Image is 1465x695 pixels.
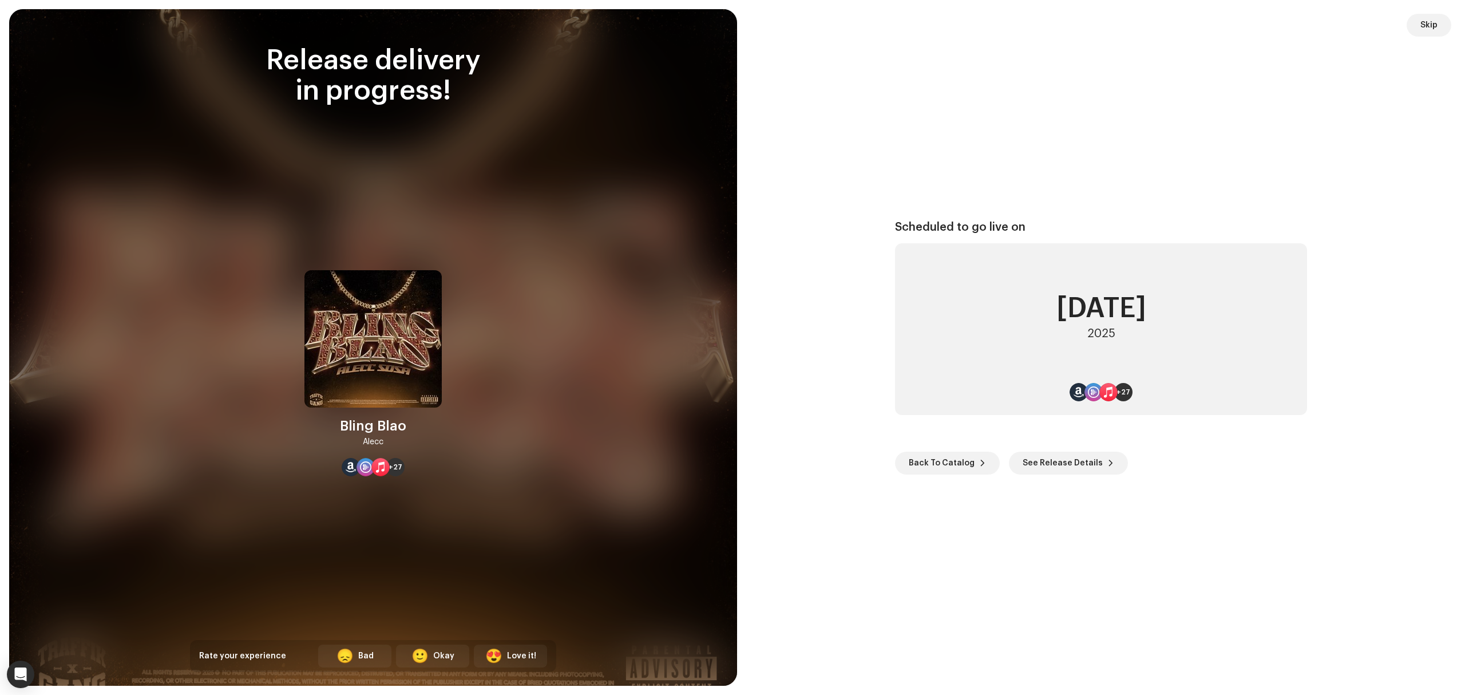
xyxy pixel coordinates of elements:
div: 🙂 [411,649,429,663]
button: Skip [1407,14,1451,37]
button: See Release Details [1009,452,1128,475]
div: [DATE] [1056,295,1146,322]
div: Release delivery in progress! [190,46,556,106]
div: Alecc [363,435,383,449]
button: Back To Catalog [895,452,1000,475]
div: 😍 [485,649,502,663]
div: Love it! [507,650,536,662]
div: Bad [358,650,374,662]
div: 2025 [1087,327,1115,341]
span: See Release Details [1023,452,1103,475]
span: Back To Catalog [909,452,975,475]
div: Bling Blao [340,417,406,435]
div: 😞 [336,649,354,663]
img: fa8e1060-cf72-467f-8027-e97d5474e4e6 [304,270,442,408]
div: Open Intercom Messenger [7,661,34,688]
span: Skip [1420,14,1438,37]
span: +27 [1116,388,1130,397]
div: Scheduled to go live on [895,220,1307,234]
span: Rate your experience [199,652,286,660]
div: Okay [433,650,454,662]
span: +27 [389,463,402,472]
